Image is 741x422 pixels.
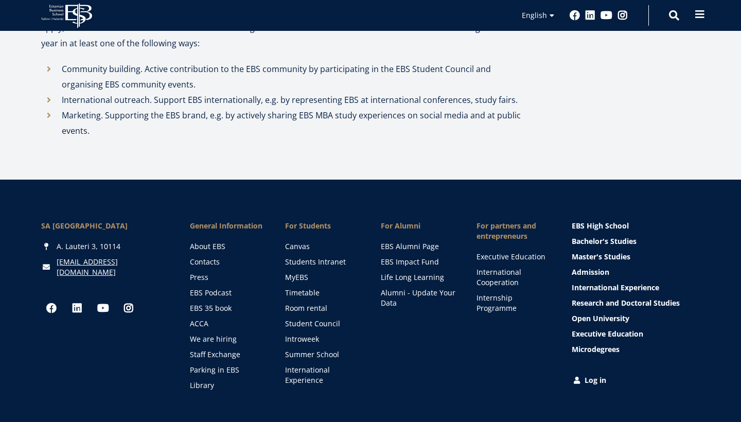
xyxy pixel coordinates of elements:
[570,10,580,21] a: Facebook
[190,221,265,231] span: General Information
[381,241,456,252] a: EBS Alumni Page
[381,288,456,308] a: Alumni - Update Your Data
[190,349,265,360] a: Staff Exchange
[285,272,360,283] a: MyEBS
[617,10,628,21] a: Instagram
[477,221,552,241] span: For partners and entrepreneurs
[477,252,552,262] a: Executive Education
[62,110,101,121] i: Marketing
[93,298,113,319] a: Youtube
[190,241,265,252] a: About EBS
[572,329,700,339] a: Executive Education
[190,319,265,329] a: ACCA
[572,344,700,355] a: Microdegrees
[285,241,360,252] a: Canvas
[477,293,552,313] a: Internship Programme
[190,272,265,283] a: Press
[190,380,265,391] a: Library
[41,241,169,252] div: A. Lauteri 3, 10114
[285,221,360,231] a: For Students
[585,10,595,21] a: Linkedin
[190,365,265,375] a: Parking in EBS
[285,288,360,298] a: Timetable
[572,298,700,308] a: Research and Doctoral Studies
[572,283,700,293] a: International Experience
[190,288,265,298] a: EBS Podcast
[285,319,360,329] a: Student Council
[62,110,521,136] i: . Supporting the EBS brand, e.g. by actively sharing EBS MBA study experiences on social media an...
[190,257,265,267] a: Contacts
[41,298,62,319] a: Facebook
[572,375,700,385] a: Log in
[57,257,169,277] a: [EMAIL_ADDRESS][DOMAIN_NAME]
[285,334,360,344] a: Introweek
[62,63,491,90] i: . Active contribution to the EBS community by participating in the EBS Student Council and organi...
[381,221,456,231] span: For Alumni
[601,10,612,21] a: Youtube
[118,298,139,319] a: Instagram
[381,257,456,267] a: EBS Impact Fund
[67,298,87,319] a: Linkedin
[572,236,700,247] a: Bachelor's Studies
[150,94,518,105] i: . Support EBS internationally, e.g. by representing EBS at international conferences, study fairs.
[41,221,169,231] div: SA [GEOGRAPHIC_DATA]
[285,349,360,360] a: Summer School
[381,272,456,283] a: Life Long Learning
[285,365,360,385] a: International Experience
[62,63,140,75] i: Community building
[572,221,700,231] a: EBS High School
[285,257,360,267] a: Students Intranet
[572,252,700,262] a: Master's Studies
[190,334,265,344] a: We are hiring
[572,267,700,277] a: Admission
[477,267,552,288] a: International Cooperation
[285,303,360,313] a: Room rental
[190,303,265,313] a: EBS 35 book
[572,313,700,324] a: Open University
[62,94,150,105] i: International outreach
